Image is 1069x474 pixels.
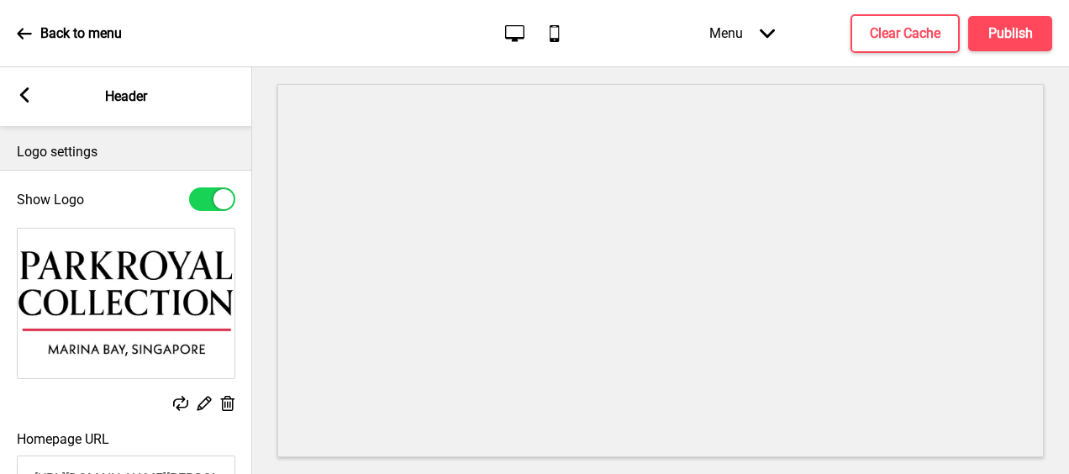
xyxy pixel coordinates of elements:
[17,431,109,447] label: Homepage URL
[988,24,1033,43] h4: Publish
[18,229,234,378] img: Image
[17,11,122,56] a: Back to menu
[105,87,147,106] p: Header
[968,16,1052,51] button: Publish
[17,192,84,208] label: Show Logo
[692,8,792,58] div: Menu
[40,24,122,43] p: Back to menu
[850,14,960,53] button: Clear Cache
[17,143,235,161] p: Logo settings
[870,24,940,43] h4: Clear Cache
